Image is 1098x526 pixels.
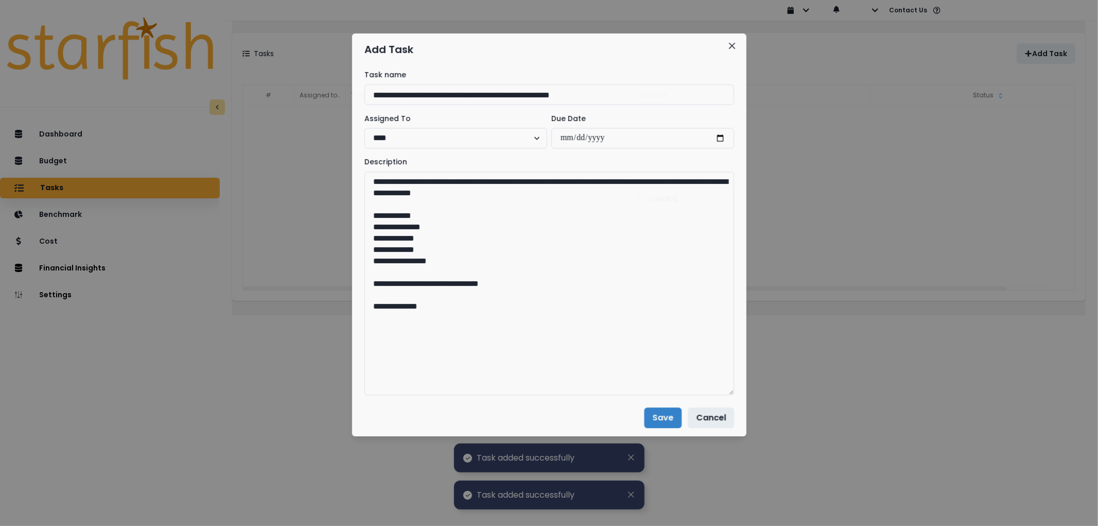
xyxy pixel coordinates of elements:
label: Due Date [551,113,727,124]
button: Save [644,408,682,428]
header: Add Task [352,33,746,65]
label: Task name [364,70,727,80]
button: Close [724,38,740,54]
label: Assigned To [364,113,541,124]
button: Cancel [688,408,734,428]
label: Description [364,157,727,167]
